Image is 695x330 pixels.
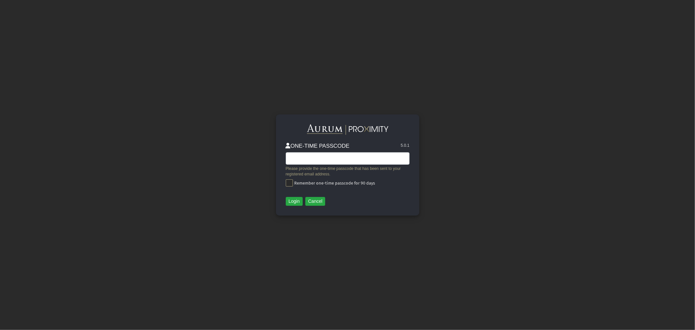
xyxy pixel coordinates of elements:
[307,124,388,135] img: Aurum-Proximity%20white.svg
[401,143,410,152] div: 5.0.1
[286,166,410,177] div: Please provide the one-time passcode that has been sent to your registered email address.
[305,197,326,206] button: Cancel
[293,181,375,186] span: Remember one-time passcode for 90 days
[286,143,350,150] h3: ONE-TIME PASSCODE
[286,197,303,206] button: Login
